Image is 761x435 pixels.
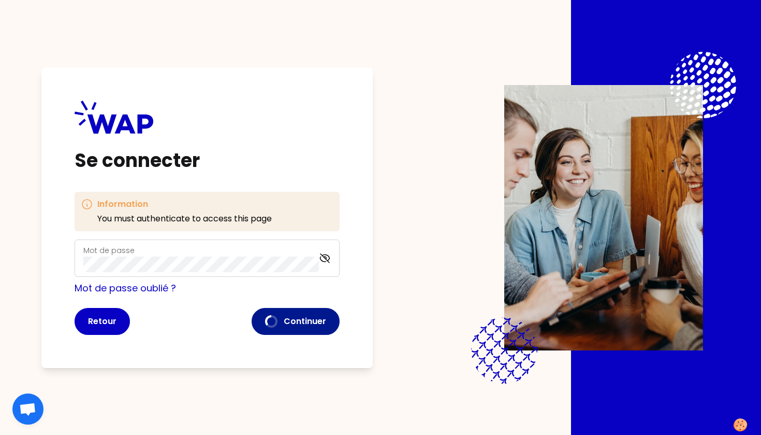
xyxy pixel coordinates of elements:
h3: Information [97,198,272,211]
button: Continuer [252,308,340,335]
h1: Se connecter [75,150,340,171]
label: Mot de passe [83,245,135,256]
p: You must authenticate to access this page [97,213,272,225]
a: Mot de passe oublié ? [75,282,176,294]
div: Ouvrir le chat [12,394,43,425]
button: Retour [75,308,130,335]
img: Description [504,85,703,350]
